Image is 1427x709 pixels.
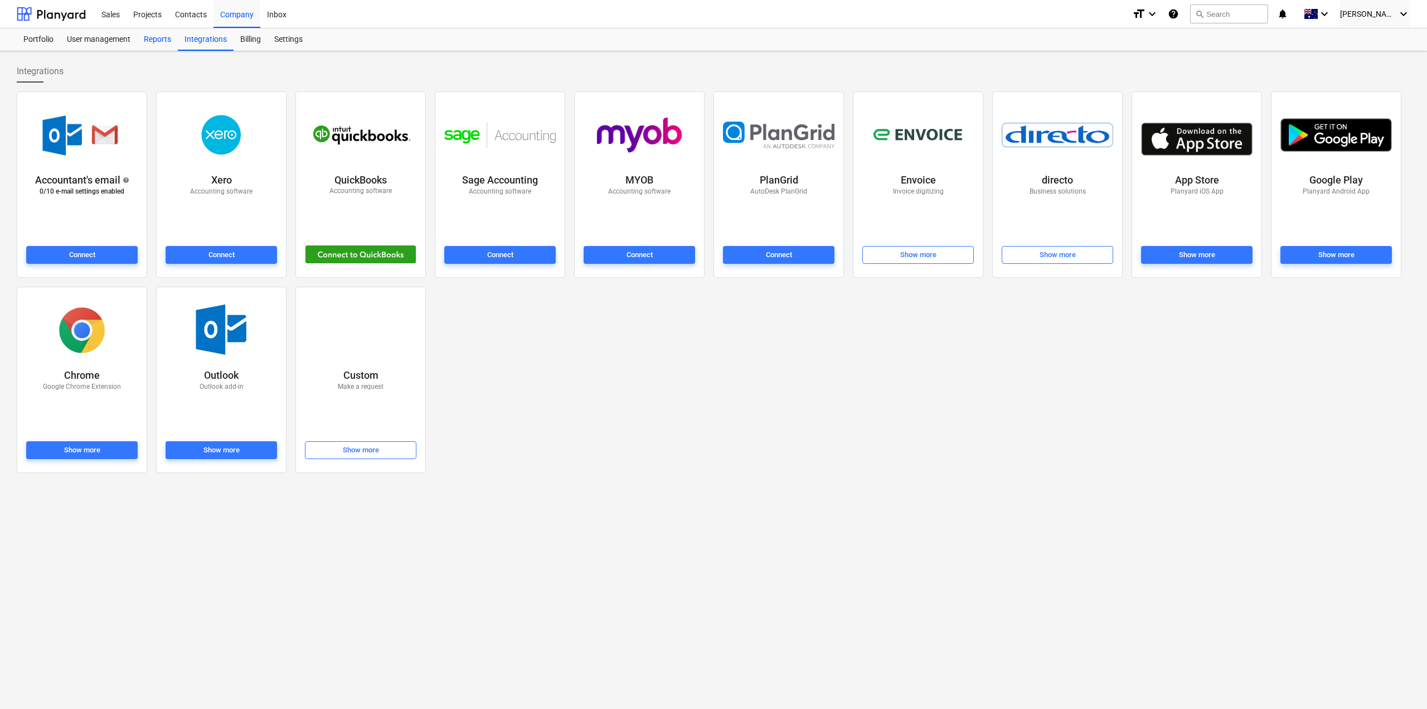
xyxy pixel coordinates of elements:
p: 0 / 10 e-mail settings enabled [40,187,124,196]
div: Show more [1318,249,1355,262]
span: [PERSON_NAME] [1340,9,1396,18]
p: Google Chrome Extension [43,382,121,392]
button: Connect [584,246,695,264]
div: Show more [900,249,936,262]
p: PlanGrid [760,173,798,187]
img: chrome.png [54,302,110,358]
img: myob_logo.png [586,107,692,163]
span: Integrations [17,65,64,78]
p: Make a request [338,382,384,392]
div: Connect [69,249,95,262]
button: Show more [166,441,277,459]
div: Connect [208,249,235,262]
i: keyboard_arrow_down [1146,7,1159,21]
p: AutoDesk PlanGrid [750,187,807,196]
a: Reports [137,28,178,51]
button: Show more [1280,246,1392,264]
i: keyboard_arrow_down [1318,7,1331,21]
img: outlook.jpg [179,302,263,358]
p: QuickBooks [334,173,387,187]
img: directo.png [1002,123,1113,147]
div: Connect [627,249,653,262]
p: Planyard iOS App [1171,187,1224,196]
i: keyboard_arrow_down [1397,7,1410,21]
img: play_store.png [1280,118,1392,152]
img: sage_accounting.svg [444,122,556,148]
div: Show more [343,444,379,457]
div: Show more [1040,249,1076,262]
p: MYOB [625,173,653,187]
p: Accounting software [469,187,531,196]
div: Show more [203,444,240,457]
p: Accounting software [190,187,253,196]
img: accountant-email.png [32,107,132,163]
i: Knowledge base [1168,7,1179,21]
button: Show more [1141,246,1253,264]
p: Xero [211,173,232,187]
div: Accountant's email [35,173,129,187]
button: Connect [444,246,556,264]
i: notifications [1277,7,1288,21]
p: Planyard Android App [1303,187,1370,196]
button: Connect [723,246,834,264]
a: Billing [234,28,268,51]
a: Integrations [178,28,234,51]
p: Accounting software [608,187,671,196]
p: Invoice digitizing [893,187,944,196]
img: xero.png [182,107,261,163]
button: Show more [26,441,138,459]
p: Sage Accounting [462,173,538,187]
img: envoice.svg [873,124,963,146]
span: help [120,177,129,184]
button: Search [1190,4,1268,23]
a: User management [60,28,137,51]
p: Accounting software [329,186,392,196]
p: directo [1042,173,1073,187]
div: Connect [766,249,792,262]
a: Settings [268,28,309,51]
i: format_size [1132,7,1146,21]
p: Google Play [1309,173,1363,187]
p: Custom [343,369,378,382]
div: Connect [487,249,513,262]
iframe: Chat Widget [1371,655,1427,709]
img: app_store.jpg [1141,114,1253,156]
img: plangrid.svg [723,122,834,149]
button: Show more [862,246,974,264]
button: Connect [166,246,277,264]
p: Business solutions [1030,187,1086,196]
p: Outlook [204,369,239,382]
p: Envoice [901,173,936,187]
span: search [1195,9,1204,18]
img: quickbooks.svg [305,117,416,153]
button: Show more [305,441,416,459]
p: App Store [1175,173,1219,187]
button: Show more [1002,246,1113,264]
a: Portfolio [17,28,60,51]
p: Outlook add-in [200,382,244,392]
button: Connect [26,246,138,264]
p: Chrome [64,369,100,382]
div: Show more [1179,249,1215,262]
div: Show more [64,444,100,457]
